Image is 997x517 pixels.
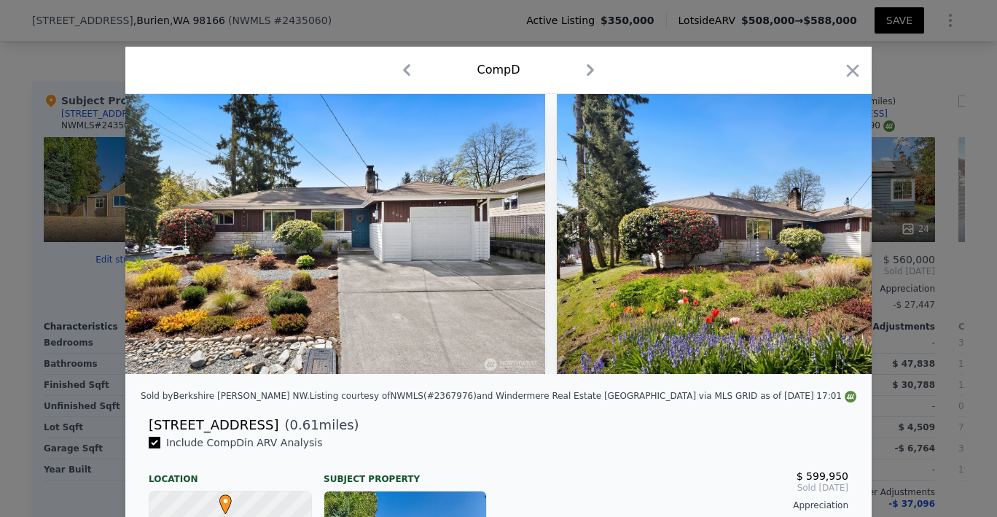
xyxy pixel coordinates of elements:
span: Include Comp D in ARV Analysis [160,437,329,448]
span: ( miles) [278,415,359,435]
div: Comp D [477,61,520,79]
span: Sold [DATE] [510,482,848,494]
div: Subject Property [324,462,487,485]
img: Property Img [557,94,977,374]
img: Property Img [125,94,545,374]
div: [STREET_ADDRESS] [149,415,278,435]
div: Sold by Berkshire [PERSON_NAME] NW . [141,391,310,401]
span: • [216,490,235,512]
img: NWMLS Logo [845,391,856,403]
span: $ 599,950 [797,470,848,482]
div: • [216,494,224,503]
div: Appreciation [510,499,848,511]
span: 0.61 [290,417,319,432]
div: Location [149,462,312,485]
div: Listing courtesy of NWMLS (#2367976) and Windermere Real Estate [GEOGRAPHIC_DATA] via MLS GRID as... [310,391,856,401]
